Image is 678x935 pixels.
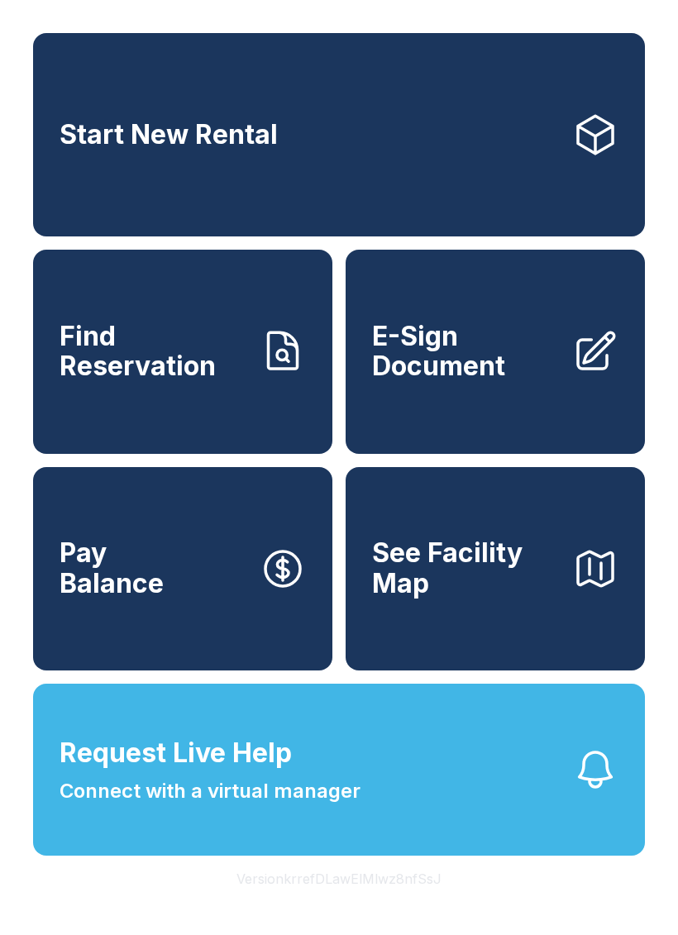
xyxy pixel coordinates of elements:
a: E-Sign Document [346,250,645,453]
span: See Facility Map [372,538,559,599]
button: See Facility Map [346,467,645,670]
span: E-Sign Document [372,322,559,382]
span: Pay Balance [60,538,164,599]
span: Find Reservation [60,322,246,382]
a: Start New Rental [33,33,645,236]
span: Connect with a virtual manager [60,776,360,806]
button: VersionkrrefDLawElMlwz8nfSsJ [223,856,455,902]
button: PayBalance [33,467,332,670]
button: Request Live HelpConnect with a virtual manager [33,684,645,856]
a: Find Reservation [33,250,332,453]
span: Start New Rental [60,120,278,150]
span: Request Live Help [60,733,292,773]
